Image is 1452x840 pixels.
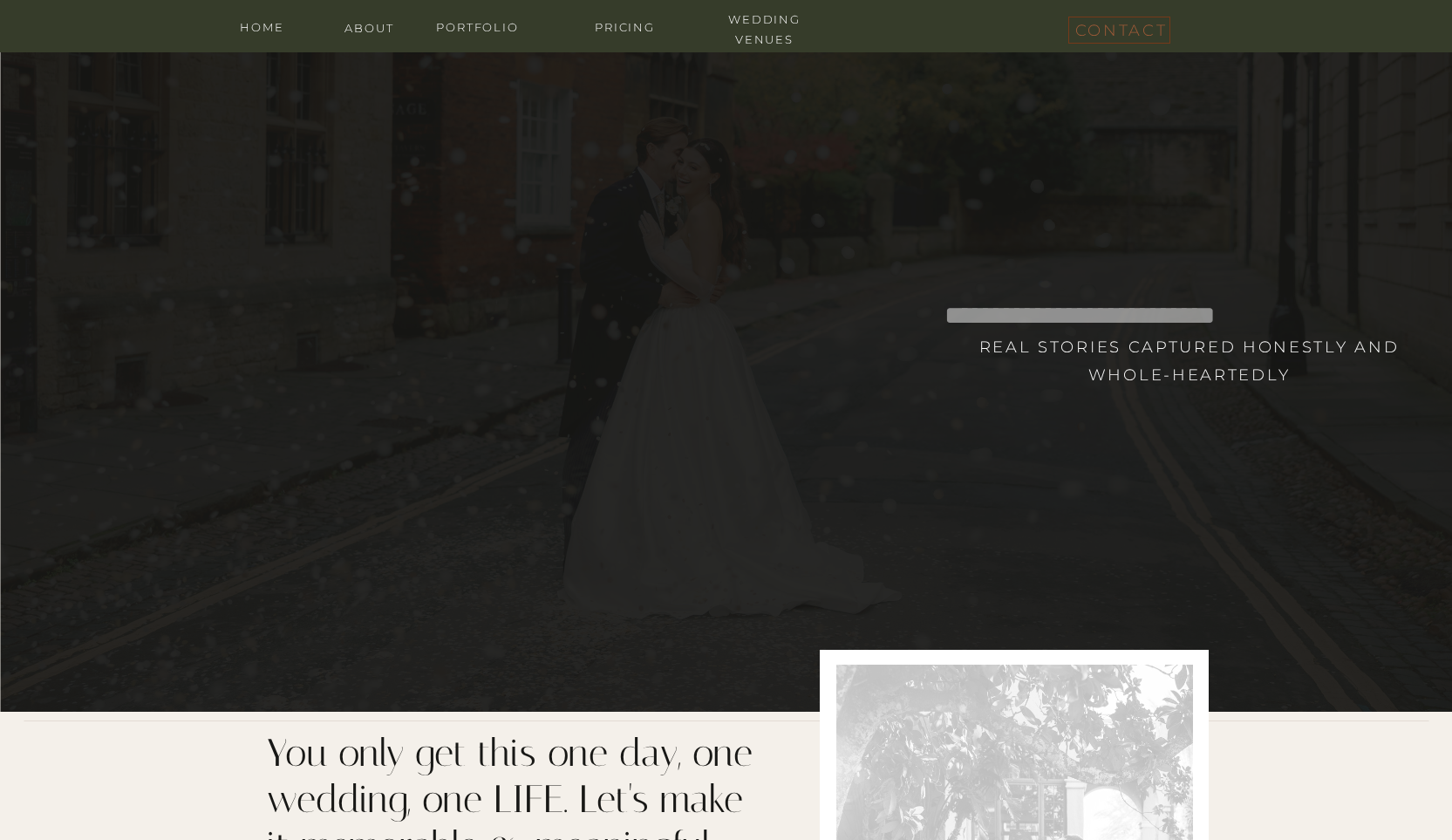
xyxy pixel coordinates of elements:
a: home [228,17,297,34]
a: contact [1075,17,1162,37]
h3: Real stories captured honestly and whole-heartedly [972,333,1406,411]
a: wedding venues [712,10,817,26]
a: Pricing [573,17,678,34]
a: portfolio [426,17,530,34]
a: about [335,18,405,35]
